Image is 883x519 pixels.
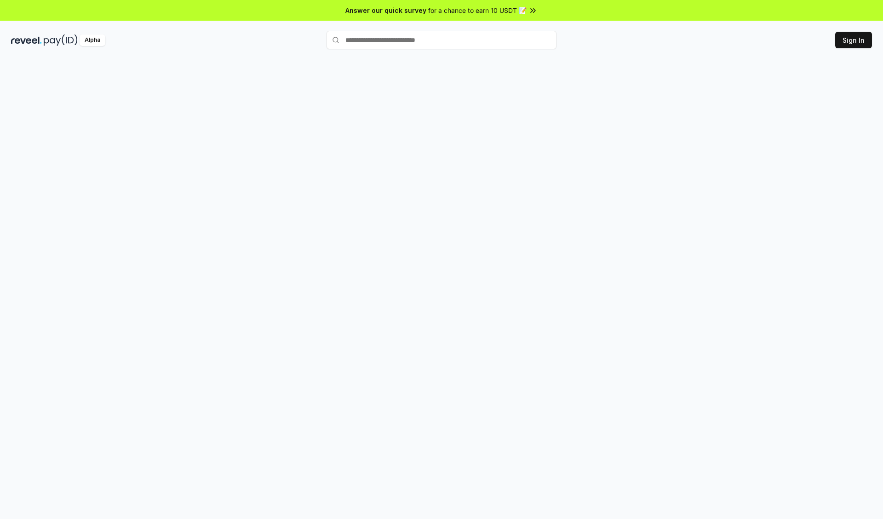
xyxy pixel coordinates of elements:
span: Answer our quick survey [345,6,426,15]
span: for a chance to earn 10 USDT 📝 [428,6,527,15]
img: reveel_dark [11,34,42,46]
img: pay_id [44,34,78,46]
button: Sign In [835,32,872,48]
div: Alpha [80,34,105,46]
